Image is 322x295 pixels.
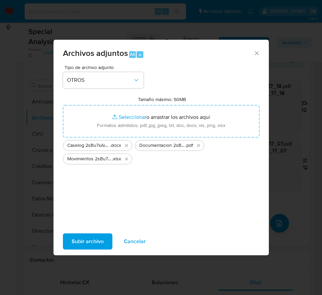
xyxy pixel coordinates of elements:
[122,155,131,163] button: Eliminar Movimientos 2sBu7xAiqqwsBZJKuTLhHBP8.xlsx
[63,72,144,88] button: OTROS
[63,233,112,250] button: Subir archivo
[138,96,186,102] label: Tamaño máximo: 50MB
[112,156,121,162] span: .xlsx
[122,141,131,150] button: Eliminar Caselog 2sBu7xAiqqwsBZJKuTLhHBP8.docx
[139,51,141,58] span: a
[63,47,128,59] span: Archivos adjuntos
[67,156,112,162] span: Movimientos 2sBu7xAiqqwsBZJKuTLhHBP8
[130,51,135,58] span: Alt
[65,65,145,70] span: Tipo de archivo adjunto
[63,137,259,164] ul: Archivos seleccionados
[139,142,185,149] span: Documentacion 2sBu7xAiqqwsBZJKuTLhHBP8
[67,142,110,149] span: Caselog 2sBu7xAiqqwsBZJKuTLhHBP8
[110,142,121,149] span: .docx
[185,142,193,149] span: .pdf
[124,234,146,249] span: Cancelar
[67,77,133,84] span: OTROS
[194,141,203,150] button: Eliminar Documentacion 2sBu7xAiqqwsBZJKuTLhHBP8.pdf
[72,234,104,249] span: Subir archivo
[115,233,154,250] button: Cancelar
[253,50,259,56] button: Cerrar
